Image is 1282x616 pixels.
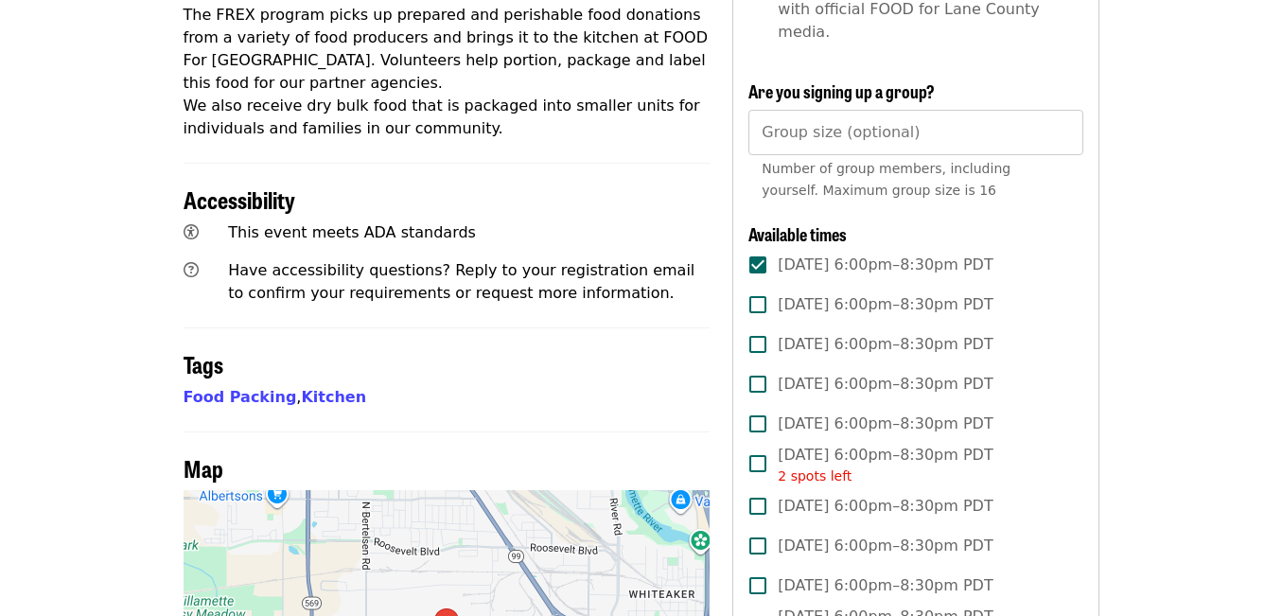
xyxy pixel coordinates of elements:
[228,261,694,302] span: Have accessibility questions? Reply to your registration email to confirm your requirements or re...
[184,451,223,484] span: Map
[184,388,297,406] a: Food Packing
[748,221,847,246] span: Available times
[778,413,992,435] span: [DATE] 6:00pm–8:30pm PDT
[778,293,992,316] span: [DATE] 6:00pm–8:30pm PDT
[778,254,992,276] span: [DATE] 6:00pm–8:30pm PDT
[184,183,295,216] span: Accessibility
[228,223,476,241] span: This event meets ADA standards
[184,4,711,140] p: The FREX program picks up prepared and perishable food donations from a variety of food producers...
[184,261,199,279] i: question-circle icon
[778,333,992,356] span: [DATE] 6:00pm–8:30pm PDT
[184,223,199,241] i: universal-access icon
[778,444,992,486] span: [DATE] 6:00pm–8:30pm PDT
[301,388,366,406] a: Kitchen
[778,574,992,597] span: [DATE] 6:00pm–8:30pm PDT
[778,468,852,484] span: 2 spots left
[748,79,935,103] span: Are you signing up a group?
[778,373,992,396] span: [DATE] 6:00pm–8:30pm PDT
[762,161,1010,198] span: Number of group members, including yourself. Maximum group size is 16
[184,388,302,406] span: ,
[184,347,223,380] span: Tags
[778,535,992,557] span: [DATE] 6:00pm–8:30pm PDT
[748,110,1082,155] input: [object Object]
[778,495,992,518] span: [DATE] 6:00pm–8:30pm PDT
